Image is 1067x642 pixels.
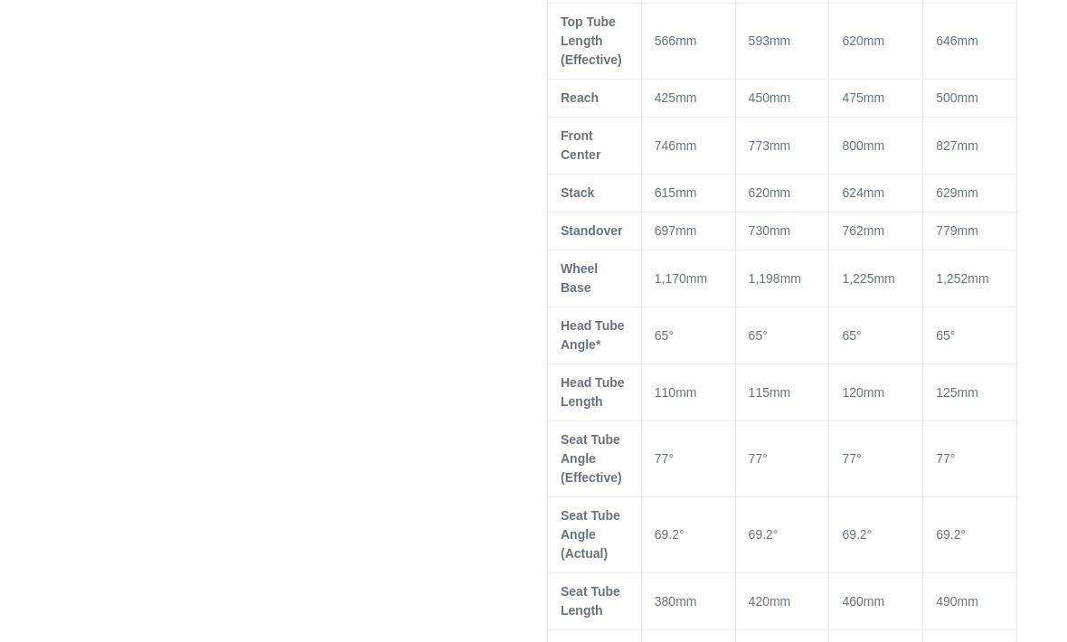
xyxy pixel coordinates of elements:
span: ° [950,329,956,344]
td: 120mm [829,365,923,422]
td: 827mm [923,118,1017,175]
span: Stack [561,186,594,201]
span: 624mm [842,186,884,201]
span: ° [856,329,862,344]
td: 115mm [735,365,829,422]
td: 125mm [923,365,1017,422]
span: ° [668,329,674,344]
span: ° [679,528,685,543]
span: Seat Tube Angle (Effective) [561,433,622,486]
td: 425mm [641,80,735,118]
td: 1,198mm [735,251,829,308]
td: 593mm [735,5,829,80]
span: ° [960,528,966,543]
td: 460mm [829,574,923,631]
td: 646mm [923,5,1017,80]
span: ° [773,528,779,543]
span: Front Center [561,129,600,163]
td: 773mm [735,118,829,175]
span: 615mm [655,186,697,201]
td: 1,170mm [641,251,735,308]
span: ° [762,452,768,467]
td: 746mm [641,118,735,175]
td: 420mm [735,574,829,631]
td: 77 [735,422,829,498]
td: 730mm [735,213,829,251]
span: ° [668,452,674,467]
td: 380mm [641,574,735,631]
span: 629mm [936,186,978,201]
span: ° [856,452,862,467]
td: 697mm [641,213,735,251]
td: 620mm [829,5,923,80]
span: Standover [561,224,622,239]
td: 77 [641,422,735,498]
td: 800mm [829,118,923,175]
td: 450mm [735,80,829,118]
span: Wheel Base [561,262,598,296]
span: ° [867,528,873,543]
td: 1,252mm [923,251,1017,308]
td: 65 [923,308,1017,365]
td: 475mm [829,80,923,118]
td: 69.2 [735,498,829,574]
span: ° [950,452,956,467]
td: 69.2 [641,498,735,574]
td: 762mm [829,213,923,251]
td: 490mm [923,574,1017,631]
td: 65 [641,308,735,365]
td: 1,225mm [829,251,923,308]
td: 69.2 [923,498,1017,574]
span: Seat Tube Angle (Actual) [561,509,620,562]
span: ° [762,329,768,344]
td: 69.2 [829,498,923,574]
td: 500mm [923,80,1017,118]
td: 77 [923,422,1017,498]
span: Top Tube Length (Effective) [561,15,622,68]
span: Seat Tube Length [561,585,620,618]
td: 65 [829,308,923,365]
td: 566mm [641,5,735,80]
td: 77 [829,422,923,498]
span: Head Tube Angle* [561,319,625,353]
span: Reach [561,91,599,106]
td: 779mm [923,213,1017,251]
span: Head Tube Length [561,376,625,410]
span: 620mm [749,186,791,201]
td: 110mm [641,365,735,422]
td: 65 [735,308,829,365]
